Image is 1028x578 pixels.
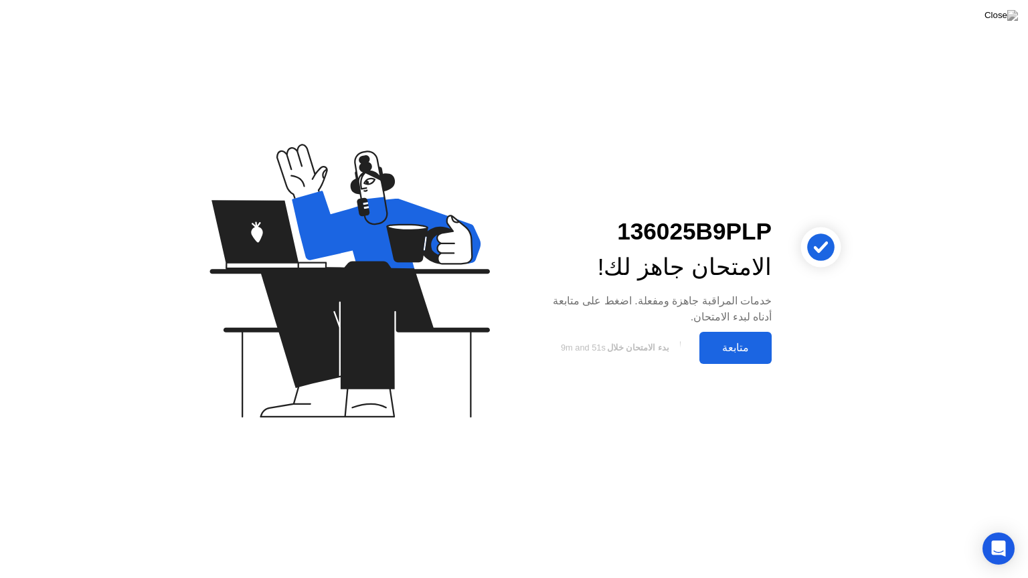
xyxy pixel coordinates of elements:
span: 9m and 51s [561,343,606,353]
div: 136025B9PLP [535,214,772,250]
div: Open Intercom Messenger [982,533,1015,565]
button: بدء الامتحان خلال9m and 51s [535,335,693,361]
img: Close [984,10,1018,21]
div: خدمات المراقبة جاهزة ومفعلة. اضغط على متابعة أدناه لبدء الامتحان. [535,293,772,325]
div: متابعة [703,341,768,354]
button: متابعة [699,332,772,364]
div: الامتحان جاهز لك! [535,250,772,285]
